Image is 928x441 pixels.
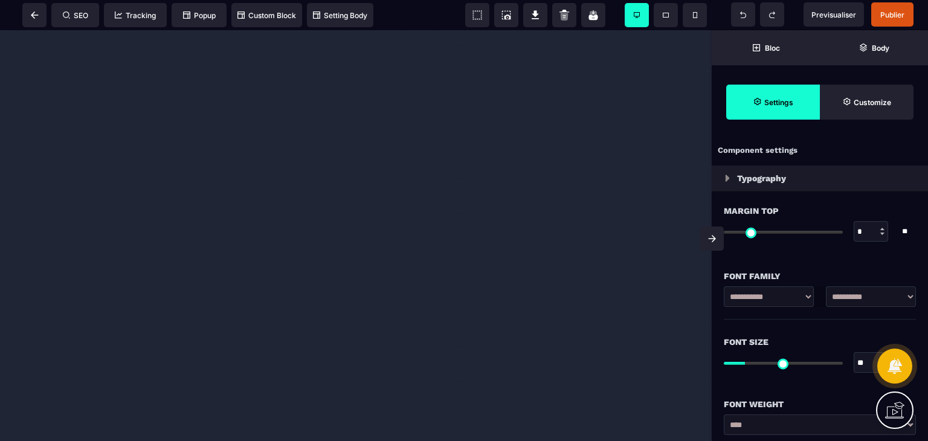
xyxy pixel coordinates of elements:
div: Component settings [712,139,928,163]
span: Preview [804,2,864,27]
strong: Customize [854,98,891,107]
span: Custom Block [237,11,296,20]
span: Open Layer Manager [820,30,928,65]
span: Font Size [724,335,768,349]
span: Publier [880,10,904,19]
span: Setting Body [313,11,367,20]
p: Typography [737,171,786,185]
strong: Body [872,43,889,53]
span: View components [465,3,489,27]
strong: Settings [764,98,793,107]
span: Screenshot [494,3,518,27]
img: loading [725,175,730,182]
span: Open Style Manager [820,85,913,120]
strong: Bloc [765,43,780,53]
span: Popup [183,11,216,20]
div: Font Weight [724,397,916,411]
div: Font Family [724,269,916,283]
span: Margin Top [724,204,779,218]
span: Open Blocks [712,30,820,65]
span: Previsualiser [811,10,856,19]
span: Settings [726,85,820,120]
span: Tracking [115,11,156,20]
span: SEO [63,11,88,20]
